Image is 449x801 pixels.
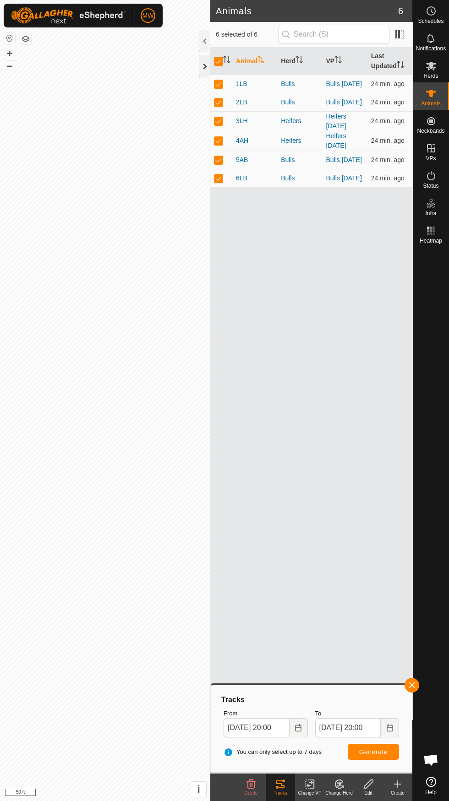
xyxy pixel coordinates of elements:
button: Map Layers [20,33,31,44]
span: Delete [245,790,258,796]
p-sorticon: Activate to sort [223,57,230,65]
span: Animals [421,101,441,106]
button: Generate [348,744,399,760]
span: Help [425,790,437,795]
span: Sep 4, 2025, 7:35 PM [371,137,405,144]
span: 6 [398,4,403,18]
input: Search (S) [279,25,389,44]
a: Heifers [DATE] [326,113,346,130]
span: 4AH [236,136,248,146]
span: Neckbands [417,128,444,134]
label: From [224,709,308,718]
span: Sep 4, 2025, 7:35 PM [371,174,405,182]
div: Change VP [295,790,324,796]
p-sorticon: Activate to sort [296,57,303,65]
a: Contact Us [114,789,141,797]
span: 1LB [236,79,247,89]
span: Herds [423,73,438,79]
span: i [197,783,200,796]
span: Schedules [418,18,444,24]
div: Bulls [281,173,318,183]
a: Bulls [DATE] [326,80,362,87]
a: Bulls [DATE] [326,156,362,163]
a: Bulls [DATE] [326,98,362,106]
th: VP [323,48,367,75]
button: Choose Date [381,718,399,737]
div: Bulls [281,79,318,89]
span: 2LB [236,97,247,107]
span: 6 selected of 6 [216,30,279,39]
span: VPs [426,156,436,161]
div: Heifers [281,136,318,146]
span: 6LB [236,173,247,183]
span: Sep 4, 2025, 7:35 PM [371,98,405,106]
span: You can only select up to 7 days [224,747,322,757]
span: Infra [425,211,436,216]
div: Change Herd [324,790,354,796]
div: Tracks [266,790,295,796]
span: 3LH [236,116,248,126]
button: Choose Date [290,718,308,737]
span: Notifications [416,46,446,51]
a: Help [413,773,449,799]
a: Heifers [DATE] [326,132,346,149]
div: Edit [354,790,383,796]
button: + [4,48,15,59]
span: Sep 4, 2025, 7:35 PM [371,80,405,87]
a: Bulls [DATE] [326,174,362,182]
span: Generate [359,748,388,756]
p-sorticon: Activate to sort [257,57,265,65]
a: Open chat [417,746,445,774]
span: Sep 4, 2025, 7:35 PM [371,156,405,163]
span: MW [142,11,154,21]
div: Create [383,790,412,796]
button: i [191,782,206,797]
th: Herd [277,48,322,75]
div: Tracks [220,694,403,705]
div: Heifers [281,116,318,126]
button: – [4,60,15,71]
div: Bulls [281,155,318,165]
label: To [315,709,400,718]
th: Animal [232,48,277,75]
span: Sep 4, 2025, 7:35 PM [371,117,405,124]
span: Heatmap [420,238,442,244]
p-sorticon: Activate to sort [334,57,342,65]
button: Reset Map [4,33,15,44]
p-sorticon: Activate to sort [397,62,404,70]
div: Bulls [281,97,318,107]
span: 5AB [236,155,248,165]
h2: Animals [216,5,398,16]
th: Last Updated [367,48,412,75]
span: Status [423,183,438,189]
a: Privacy Policy [69,789,103,797]
img: Gallagher Logo [11,7,126,24]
